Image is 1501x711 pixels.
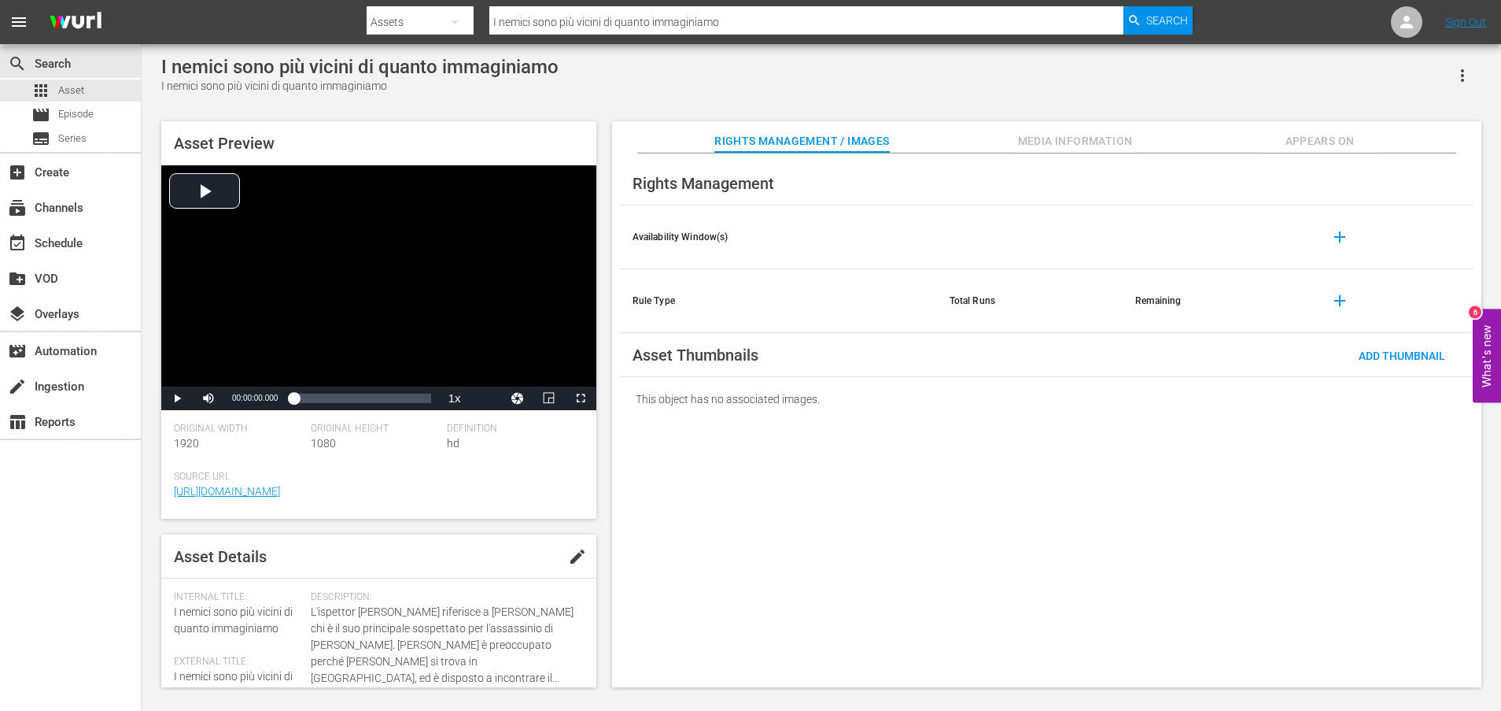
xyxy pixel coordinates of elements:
[937,269,1123,333] th: Total Runs
[8,377,27,396] span: Ingestion
[447,423,576,435] span: Definition
[632,346,758,365] span: Asset Thumbnails
[8,413,27,431] span: Reports
[1321,282,1359,320] button: add
[311,604,576,687] span: L'ispettor [PERSON_NAME] riferisce a [PERSON_NAME] chi è il suo principale sospettato per l'assas...
[1473,309,1501,402] button: Open Feedback Widget
[311,591,576,604] span: Description:
[8,234,27,253] span: Schedule
[1123,6,1193,35] button: Search
[447,437,459,450] span: hd
[174,423,303,435] span: Original Width
[161,165,596,410] div: Video Player
[8,54,27,73] span: Search
[533,387,565,410] button: Picture-in-Picture
[311,437,336,450] span: 1080
[565,387,596,410] button: Fullscreen
[1346,350,1458,362] span: Add Thumbnail
[620,269,937,333] th: Rule Type
[8,163,27,182] span: Create
[439,387,470,410] button: Playback Rate
[311,423,440,435] span: Original Height
[1261,131,1379,151] span: Appears On
[568,547,587,566] span: edit
[38,4,113,41] img: ans4CAIJ8jUAAAAAAAAAAAAAAAAAAAAAAAAgQb4GAAAAAAAAAAAAAAAAAAAAAAAAJMjXAAAAAAAAAAAAAAAAAAAAAAAAgAT5G...
[1321,218,1359,256] button: add
[174,437,199,450] span: 1920
[8,269,27,288] span: VOD
[620,206,937,269] th: Availability Window(s)
[31,106,50,124] span: Episode
[620,377,1473,421] div: This object has no associated images.
[174,134,275,153] span: Asset Preview
[632,174,774,193] span: Rights Management
[193,387,224,410] button: Mute
[161,387,193,410] button: Play
[559,538,596,576] button: edit
[31,81,50,100] span: apps
[1469,306,1481,318] div: 6
[174,485,280,498] a: [URL][DOMAIN_NAME]
[9,13,28,31] span: menu
[8,342,27,361] span: movie_filter
[174,591,303,604] span: Internal Title:
[58,83,84,98] span: Asset
[8,305,27,324] span: Overlays
[58,106,94,122] span: Episode
[174,670,293,699] span: I nemici sono più vicini di quanto immaginiamo
[8,198,27,217] span: Channels
[174,547,267,566] span: Asset Details
[174,605,293,635] span: I nemici sono più vicini di quanto immaginiamo
[1445,16,1486,28] a: Sign Out
[161,78,559,94] div: I nemici sono più vicini di quanto immaginiamo
[174,656,303,668] span: External Title:
[1330,228,1349,246] span: add
[1330,291,1349,310] span: add
[174,471,576,483] span: Source Url
[1146,6,1188,35] span: Search
[1123,269,1308,333] th: Remaining
[714,131,889,151] span: Rights Management / Images
[31,129,50,148] span: Series
[1346,341,1458,369] button: Add Thumbnail
[58,131,87,146] span: Series
[1016,131,1134,151] span: Media Information
[293,394,430,403] div: Progress Bar
[502,387,533,410] button: Jump To Time
[232,394,278,402] span: 00:00:00.000
[161,56,559,78] div: I nemici sono più vicini di quanto immaginiamo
